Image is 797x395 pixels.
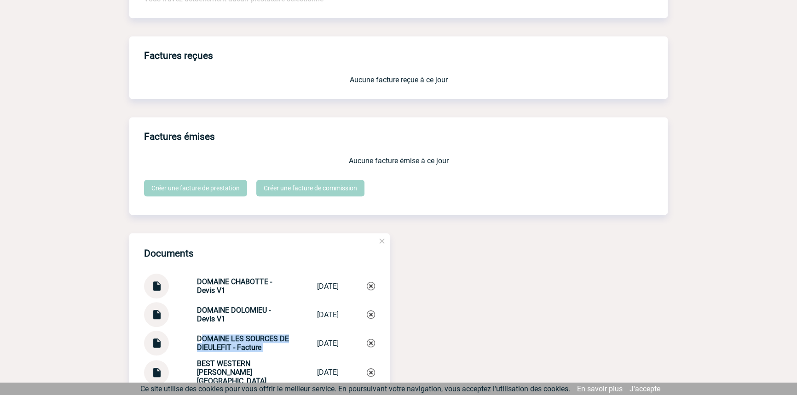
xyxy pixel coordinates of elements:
[367,368,375,377] img: Supprimer
[630,384,660,393] a: J'accepte
[256,180,364,196] a: Créer une facture de commission
[577,384,623,393] a: En savoir plus
[367,282,375,290] img: Supprimer
[378,237,386,245] img: close.png
[144,180,247,196] a: Créer une facture de prestation
[144,248,194,259] h4: Documents
[367,339,375,347] img: Supprimer
[144,75,653,84] p: Aucune facture reçue à ce jour
[144,125,668,149] h3: Factures émises
[197,334,289,352] strong: DOMAINE LES SOURCES DE DIEULEFIT - Facture
[197,306,271,323] strong: DOMAINE DOLOMIEU - Devis V1
[317,310,339,319] div: [DATE]
[317,339,339,348] div: [DATE]
[140,384,570,393] span: Ce site utilise des cookies pour vous offrir le meilleur service. En poursuivant votre navigation...
[144,44,668,68] h3: Factures reçues
[197,277,272,295] strong: DOMAINE CHABOTTE - Devis V1
[144,156,653,165] p: Aucune facture émise à ce jour
[197,359,266,385] strong: BEST WESTERN [PERSON_NAME][GEOGRAPHIC_DATA]
[317,282,339,291] div: [DATE]
[367,310,375,319] img: Supprimer
[317,368,339,377] div: [DATE]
